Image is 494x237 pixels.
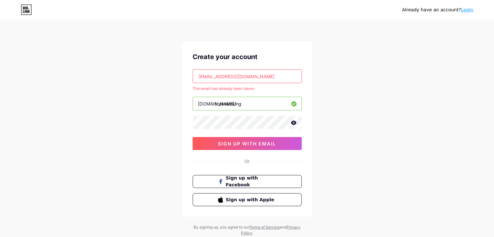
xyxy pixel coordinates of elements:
a: Login [461,7,473,12]
input: Email [193,70,301,83]
span: sign up with email [218,141,276,146]
button: Sign up with Apple [193,193,302,206]
div: The email has already been taken. [193,86,302,92]
div: Create your account [193,52,302,62]
div: [DOMAIN_NAME]/ [198,100,236,107]
span: Sign up with Apple [226,196,276,203]
div: Already have an account? [402,6,473,13]
a: Terms of Service [249,225,280,230]
input: username [193,97,301,110]
div: By signing up, you agree to our and . [192,224,302,236]
div: Or [245,158,250,165]
span: Sign up with Facebook [226,175,276,188]
button: Sign up with Facebook [193,175,302,188]
button: sign up with email [193,137,302,150]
